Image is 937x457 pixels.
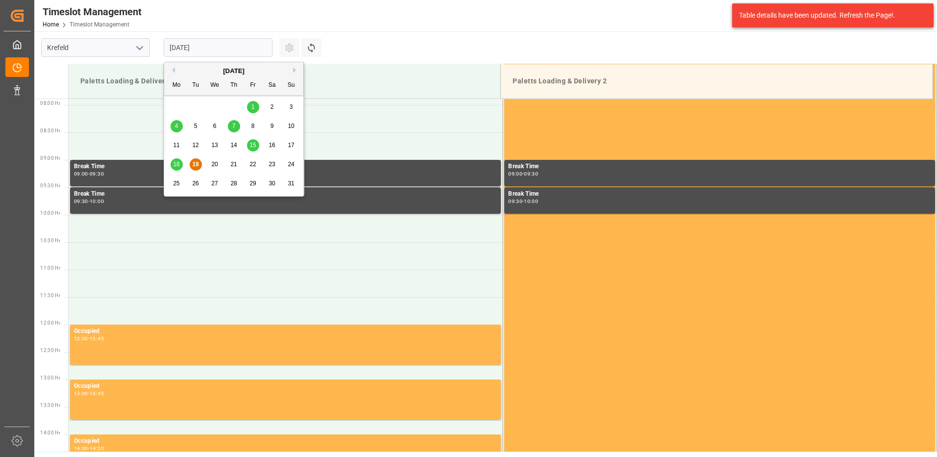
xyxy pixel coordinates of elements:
div: Mo [171,79,183,92]
div: Break Time [74,189,497,199]
span: 30 [269,180,275,187]
div: - [88,446,90,451]
span: 18 [173,161,179,168]
span: 13:00 Hr [40,375,60,381]
div: Choose Saturday, August 16th, 2025 [266,139,278,152]
div: 13:00 [74,391,88,396]
div: Su [285,79,297,92]
div: Choose Tuesday, August 5th, 2025 [190,120,202,132]
div: Choose Tuesday, August 19th, 2025 [190,158,202,171]
div: 13:45 [90,391,104,396]
span: 3 [290,103,293,110]
span: 13:30 Hr [40,403,60,408]
span: 7 [232,123,236,129]
span: 28 [230,180,237,187]
div: 09:30 [74,199,88,203]
div: 10:00 [90,199,104,203]
div: Choose Wednesday, August 20th, 2025 [209,158,221,171]
div: Choose Tuesday, August 26th, 2025 [190,178,202,190]
div: 09:30 [508,199,522,203]
div: Choose Monday, August 25th, 2025 [171,178,183,190]
span: 24 [288,161,294,168]
input: DD.MM.YYYY [164,38,272,57]
div: Choose Thursday, August 28th, 2025 [228,178,240,190]
div: Choose Friday, August 8th, 2025 [247,120,259,132]
span: 08:00 Hr [40,101,60,106]
div: Choose Wednesday, August 6th, 2025 [209,120,221,132]
div: 10:00 [524,199,538,203]
span: 2 [271,103,274,110]
span: 31 [288,180,294,187]
span: 1 [251,103,255,110]
div: Choose Friday, August 29th, 2025 [247,178,259,190]
div: Choose Saturday, August 9th, 2025 [266,120,278,132]
span: 22 [249,161,256,168]
div: Tu [190,79,202,92]
span: 9 [271,123,274,129]
div: Paletts Loading & Delivery 2 [509,72,925,90]
div: Table details have been updated. Refresh the Page!. [739,10,919,21]
div: Timeslot Management [43,4,142,19]
span: 23 [269,161,275,168]
div: Choose Tuesday, August 12th, 2025 [190,139,202,152]
span: 12:00 Hr [40,320,60,326]
div: - [522,172,524,176]
div: Occupied [74,436,497,446]
span: 27 [211,180,218,187]
span: 21 [230,161,237,168]
span: 11 [173,142,179,149]
span: 25 [173,180,179,187]
div: - [88,391,90,396]
div: [DATE] [164,66,303,76]
button: open menu [132,40,147,55]
div: - [522,199,524,203]
span: 5 [194,123,197,129]
div: Break Time [508,162,931,172]
span: 16 [269,142,275,149]
div: 09:00 [508,172,522,176]
div: Choose Sunday, August 10th, 2025 [285,120,297,132]
div: Choose Saturday, August 23rd, 2025 [266,158,278,171]
div: Choose Friday, August 1st, 2025 [247,101,259,113]
span: 09:00 Hr [40,155,60,161]
div: Choose Sunday, August 17th, 2025 [285,139,297,152]
div: Choose Friday, August 22nd, 2025 [247,158,259,171]
div: We [209,79,221,92]
span: 4 [175,123,178,129]
div: Th [228,79,240,92]
div: Choose Monday, August 18th, 2025 [171,158,183,171]
span: 8 [251,123,255,129]
span: 09:30 Hr [40,183,60,188]
span: 15 [249,142,256,149]
div: 09:00 [74,172,88,176]
div: 12:45 [90,336,104,341]
div: Occupied [74,381,497,391]
span: 10 [288,123,294,129]
div: Break Time [508,189,931,199]
div: Choose Monday, August 4th, 2025 [171,120,183,132]
span: 11:30 Hr [40,293,60,298]
div: Sa [266,79,278,92]
div: Paletts Loading & Delivery 1 [76,72,493,90]
span: 17 [288,142,294,149]
div: Choose Wednesday, August 13th, 2025 [209,139,221,152]
div: Choose Monday, August 11th, 2025 [171,139,183,152]
div: Choose Sunday, August 24th, 2025 [285,158,297,171]
div: 14:30 [90,446,104,451]
div: Choose Thursday, August 7th, 2025 [228,120,240,132]
div: Occupied [74,327,497,336]
a: Home [43,21,59,28]
span: 10:00 Hr [40,210,60,216]
span: 20 [211,161,218,168]
div: 12:00 [74,336,88,341]
div: 09:30 [90,172,104,176]
button: Next Month [293,67,299,73]
span: 10:30 Hr [40,238,60,243]
div: Choose Sunday, August 31st, 2025 [285,178,297,190]
div: Choose Thursday, August 21st, 2025 [228,158,240,171]
span: 08:30 Hr [40,128,60,133]
span: 29 [249,180,256,187]
div: Choose Wednesday, August 27th, 2025 [209,178,221,190]
span: 11:00 Hr [40,265,60,271]
div: Choose Friday, August 15th, 2025 [247,139,259,152]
